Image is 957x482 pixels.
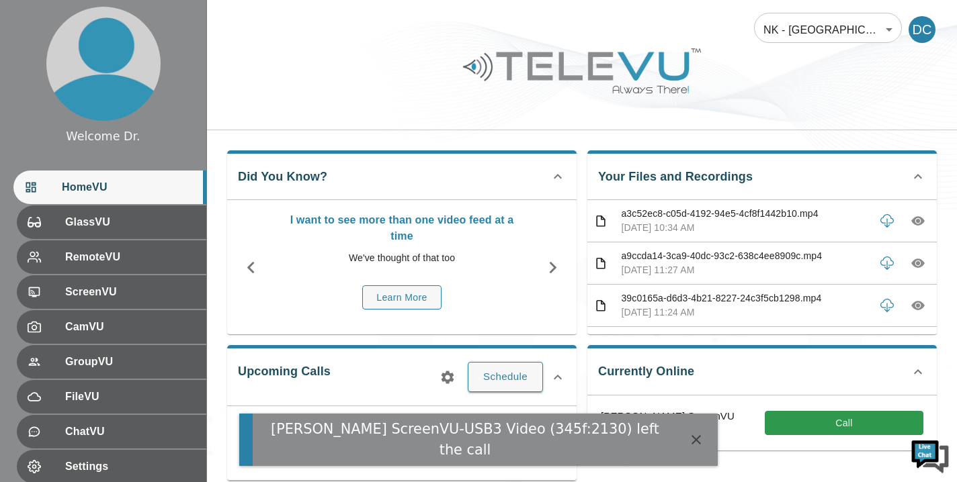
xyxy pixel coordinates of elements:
[17,310,206,344] div: CamVU
[78,151,185,287] span: We're online!
[7,331,256,378] textarea: Type your message and hit 'Enter'
[17,415,206,448] div: ChatVU
[468,362,543,391] button: Schedule
[621,207,868,221] p: a3c52ec8-c05d-4192-94e5-4cf8f1442b10.mp4
[17,345,206,379] div: GroupVU
[621,263,868,277] p: [DATE] 11:27 AM
[13,171,206,204] div: HomeVU
[70,70,226,88] div: Chat with us now
[17,380,206,414] div: FileVU
[220,7,253,39] div: Minimize live chat window
[461,43,703,99] img: Logo
[621,249,868,263] p: a9ccda14-3ca9-40dc-93c2-638c4ee8909c.mp4
[65,249,196,265] span: RemoteVU
[621,305,868,320] p: [DATE] 11:24 AM
[65,424,196,440] span: ChatVU
[362,285,442,310] button: Learn More
[601,409,735,424] p: [PERSON_NAME] ScreenVU
[65,389,196,405] span: FileVU
[65,214,196,230] span: GlassVU
[65,354,196,370] span: GroupVU
[65,459,196,475] span: Settings
[754,11,902,48] div: NK - [GEOGRAPHIC_DATA]
[909,16,935,43] div: DC
[23,62,56,96] img: d_736959983_company_1615157101543_736959983
[46,7,161,121] img: profile.png
[621,334,868,348] p: d6b007ce-d3eb-484f-b645-6c5e3132929f.mp4
[282,212,522,244] p: I want to see more than one video feed at a time
[65,319,196,335] span: CamVU
[66,128,140,145] div: Welcome Dr.
[765,411,923,436] button: Call
[234,420,570,467] div: ETV and CPC[DATE] 09:00 PMStart Call
[17,205,206,239] div: GlassVU
[282,251,522,265] p: We've thought of that too
[17,275,206,309] div: ScreenVU
[910,435,950,475] img: Chat Widget
[621,291,868,305] p: 39c0165a-d6d3-4b21-8227-24c3f5cb1298.mp4
[261,419,669,461] div: [PERSON_NAME] ScreenVU-USB3 Video (345f:2130) left the call
[621,221,868,235] p: [DATE] 10:34 AM
[62,179,196,195] span: HomeVU
[65,284,196,300] span: ScreenVU
[17,240,206,274] div: RemoteVU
